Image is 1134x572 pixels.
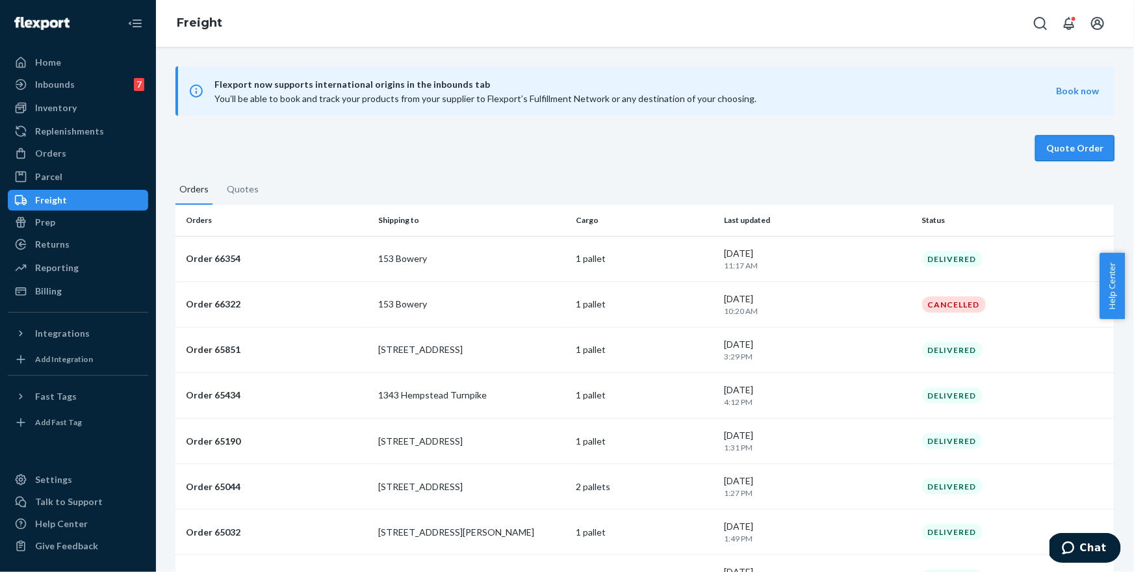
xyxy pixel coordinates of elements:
div: CANCELLED [922,296,986,313]
div: [DATE] [725,429,912,453]
div: DELIVERED [922,251,983,267]
p: Order 65044 [186,480,368,493]
div: Prep [35,216,55,229]
p: Order 65190 [186,435,368,448]
button: Quote Order [1035,135,1115,161]
div: [DATE] [725,383,912,408]
button: Open notifications [1056,10,1082,36]
th: Cargo [571,205,719,236]
a: Parcel [8,166,148,187]
a: Add Integration [8,349,148,370]
a: Home [8,52,148,73]
p: 1 pallet [576,252,714,265]
a: Inventory [8,97,148,118]
div: Help Center [35,517,88,530]
div: Inbounds [35,78,75,91]
a: Freight [177,16,222,30]
button: Open account menu [1085,10,1111,36]
div: DELIVERED [922,342,983,358]
p: 2 pallets [576,480,714,493]
a: Freight [8,190,148,211]
p: 10:20 AM [725,305,912,317]
p: [STREET_ADDRESS] [378,480,565,493]
th: Last updated [719,205,917,236]
p: Order 65434 [186,389,368,402]
a: Settings [8,469,148,490]
p: 1 pallet [576,298,714,311]
div: Settings [35,473,72,486]
p: 1343 Hempstead Turnpike [378,389,565,402]
div: Parcel [35,170,62,183]
button: Fast Tags [8,386,148,407]
div: Add Fast Tag [35,417,82,428]
div: [DATE] [725,338,912,362]
div: DELIVERED [922,524,983,540]
div: Orders [35,147,66,160]
button: Quotes [223,182,263,203]
a: Prep [8,212,148,233]
div: Give Feedback [35,539,98,552]
button: Open Search Box [1027,10,1053,36]
p: Order 65851 [186,343,368,356]
p: 1 pallet [576,435,714,448]
span: Flexport now supports international origins in the inbounds tab [214,77,1056,92]
img: Flexport logo [14,17,70,30]
ol: breadcrumbs [166,5,233,42]
p: Order 66322 [186,298,368,311]
a: Returns [8,234,148,255]
p: Order 66354 [186,252,368,265]
iframe: Opens a widget where you can chat to one of our agents [1050,533,1121,565]
div: [DATE] [725,520,912,544]
p: 1 pallet [576,526,714,539]
a: Billing [8,281,148,302]
div: Freight [35,194,67,207]
div: Replenishments [35,125,104,138]
p: Order 65032 [186,526,368,539]
button: Orders [175,182,213,205]
div: 7 [134,78,144,91]
p: [STREET_ADDRESS][PERSON_NAME] [378,526,565,539]
p: 1 pallet [576,389,714,402]
div: Returns [35,238,70,251]
button: Talk to Support [8,491,148,512]
p: 1:49 PM [725,533,912,544]
div: Reporting [35,261,79,274]
p: 1 pallet [576,343,714,356]
span: You’ll be able to book and track your products from your supplier to Flexport’s Fulfillment Netwo... [214,93,756,104]
a: Orders [8,143,148,164]
div: DELIVERED [922,387,983,404]
div: Fast Tags [35,390,77,403]
div: Add Integration [35,354,93,365]
div: Inventory [35,101,77,114]
th: Orders [175,205,373,236]
button: Book now [1056,84,1099,97]
div: Home [35,56,61,69]
div: Integrations [35,327,90,340]
div: DELIVERED [922,433,983,449]
a: Replenishments [8,121,148,142]
div: Billing [35,285,62,298]
a: Inbounds7 [8,74,148,95]
p: 1:27 PM [725,487,912,499]
button: Give Feedback [8,536,148,556]
div: [DATE] [725,292,912,317]
a: Help Center [8,513,148,534]
p: 4:12 PM [725,396,912,408]
p: 153 Bowery [378,252,565,265]
button: Close Navigation [122,10,148,36]
th: Shipping to [373,205,571,236]
p: 1:31 PM [725,442,912,453]
p: [STREET_ADDRESS] [378,343,565,356]
button: Integrations [8,323,148,344]
p: 3:29 PM [725,351,912,362]
div: [DATE] [725,474,912,499]
div: Talk to Support [35,495,103,508]
div: [DATE] [725,247,912,271]
p: [STREET_ADDRESS] [378,435,565,448]
a: Reporting [8,257,148,278]
p: 11:17 AM [725,260,912,271]
button: Help Center [1100,253,1125,319]
p: 153 Bowery [378,298,565,311]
